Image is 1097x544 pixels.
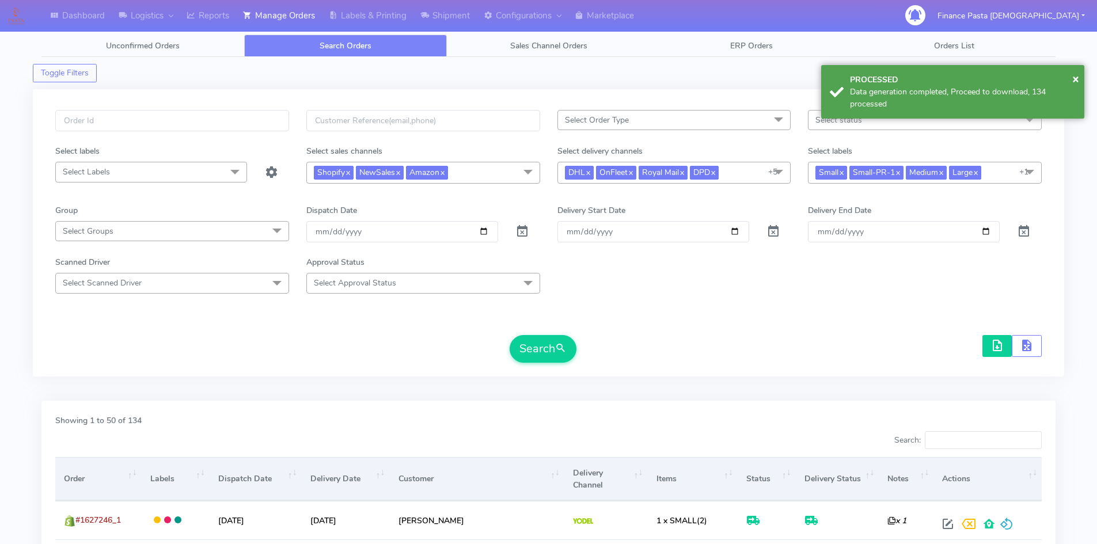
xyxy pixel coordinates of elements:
span: ERP Orders [730,40,773,51]
span: Select Groups [63,226,113,237]
span: Select Order Type [565,115,629,125]
th: Notes: activate to sort column ascending [879,457,933,500]
td: [DATE] [302,501,390,539]
input: Search: [925,431,1042,450]
th: Dispatch Date: activate to sort column ascending [210,457,302,500]
span: OnFleet [596,166,636,179]
label: Select labels [808,145,852,157]
i: x 1 [887,515,906,526]
span: Sales Channel Orders [510,40,587,51]
button: Search [510,335,576,363]
span: DHL [565,166,594,179]
button: Finance Pasta [DEMOGRAPHIC_DATA] [929,4,1094,28]
label: Group [55,204,78,216]
a: x [585,166,590,178]
span: Select Scanned Driver [63,277,142,288]
button: Close [1072,70,1079,88]
span: NewSales [356,166,404,179]
span: 1 x SMALL [656,515,697,526]
label: Select sales channels [306,145,382,157]
td: [PERSON_NAME] [389,501,564,539]
span: Select status [815,115,862,125]
th: Actions: activate to sort column ascending [933,457,1042,500]
label: Search: [894,431,1042,450]
th: Items: activate to sort column ascending [647,457,737,500]
span: Small-PR-1 [849,166,904,179]
a: x [973,166,978,178]
a: x [628,166,633,178]
label: Dispatch Date [306,204,357,216]
a: x [679,166,684,178]
label: Delivery End Date [808,204,871,216]
a: x [439,166,445,178]
span: DPD [690,166,719,179]
td: [DATE] [210,501,302,539]
span: Search Orders [320,40,371,51]
label: Delivery Start Date [557,204,625,216]
input: Customer Reference(email,phone) [306,110,540,131]
a: x [938,166,943,178]
th: Delivery Date: activate to sort column ascending [302,457,390,500]
span: Royal Mail [639,166,688,179]
th: Delivery Channel: activate to sort column ascending [564,457,648,500]
span: Orders List [934,40,974,51]
span: Select Labels [63,166,110,177]
button: Toggle Filters [33,64,97,82]
ul: Tabs [41,35,1056,57]
th: Customer: activate to sort column ascending [389,457,564,500]
span: Medium [906,166,947,179]
a: x [710,166,715,178]
th: Status: activate to sort column ascending [738,457,796,500]
span: Small [815,166,847,179]
label: Approval Status [306,256,365,268]
span: × [1072,71,1079,86]
span: Select Approval Status [314,277,396,288]
a: x [345,166,350,178]
span: #1627246_1 [75,515,121,526]
label: Select delivery channels [557,145,643,157]
img: shopify.png [64,515,75,527]
span: Large [949,166,981,179]
th: Order: activate to sort column ascending [55,457,142,500]
span: Unconfirmed Orders [106,40,180,51]
label: Select labels [55,145,100,157]
label: Scanned Driver [55,256,110,268]
span: Amazon [406,166,448,179]
a: x [895,166,900,178]
th: Labels: activate to sort column ascending [142,457,210,500]
label: Showing 1 to 50 of 134 [55,414,142,427]
div: PROCESSED [850,74,1076,86]
div: Data generation completed, Proceed to download, 134 processed [850,86,1076,110]
span: (2) [656,515,707,526]
th: Delivery Status: activate to sort column ascending [796,457,879,500]
span: Shopify [314,166,354,179]
img: Yodel [573,518,593,524]
input: Order Id [55,110,289,131]
a: x [838,166,844,178]
a: x [395,166,400,178]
